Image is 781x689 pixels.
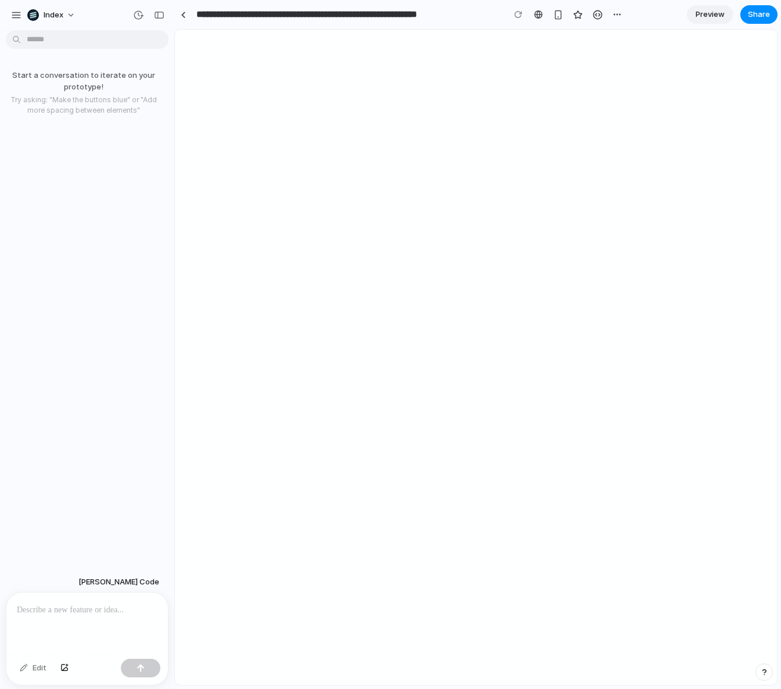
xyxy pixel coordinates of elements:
[5,95,163,116] p: Try asking: "Make the buttons blue" or "Add more spacing between elements"
[44,9,63,21] span: Index
[5,70,163,92] p: Start a conversation to iterate on your prototype!
[748,9,770,20] span: Share
[78,576,159,588] span: [PERSON_NAME] Code
[740,5,778,24] button: Share
[23,6,81,24] button: Index
[75,572,163,593] button: [PERSON_NAME] Code
[696,9,725,20] span: Preview
[687,5,733,24] a: Preview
